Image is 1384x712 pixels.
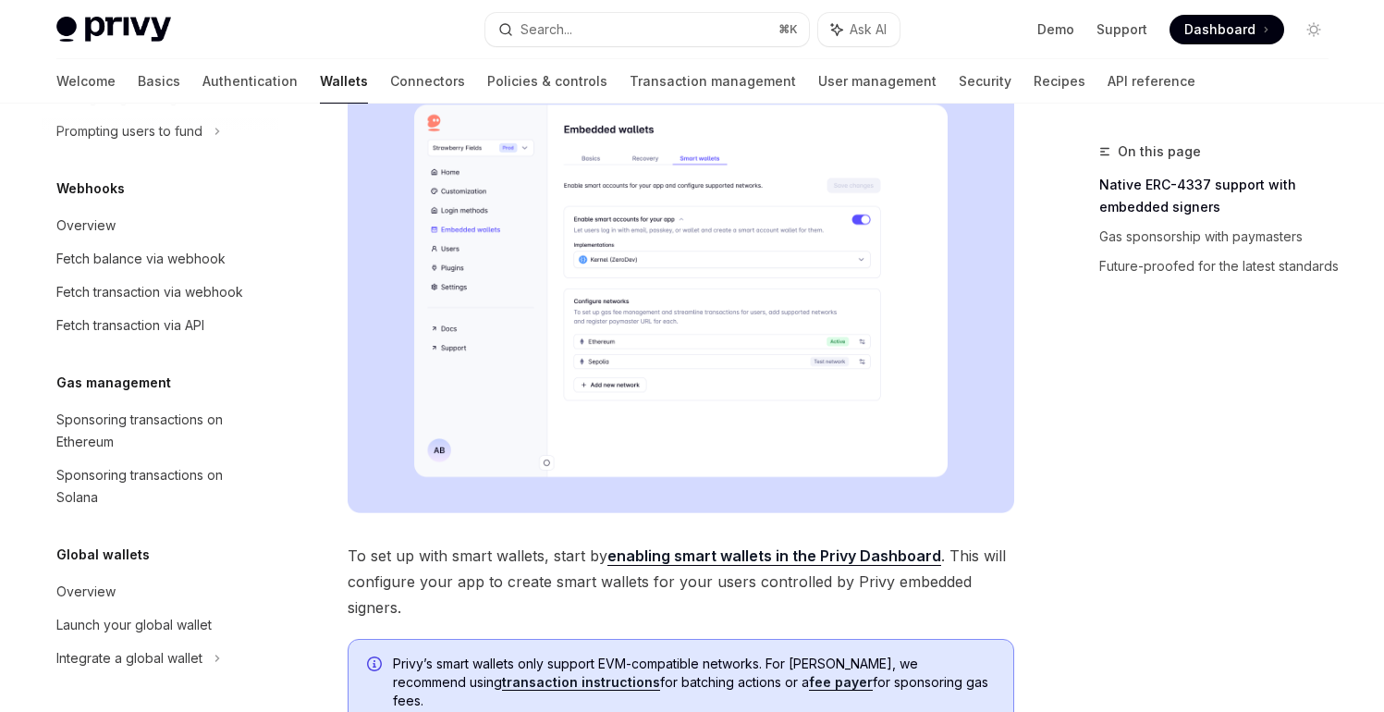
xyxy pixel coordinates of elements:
[56,409,267,453] div: Sponsoring transactions on Ethereum
[1096,20,1147,39] a: Support
[348,543,1014,620] span: To set up with smart wallets, start by . This will configure your app to create smart wallets for...
[1099,222,1343,252] a: Gas sponsorship with paymasters
[56,178,125,200] h5: Webhooks
[42,403,278,459] a: Sponsoring transactions on Ethereum
[56,215,116,237] div: Overview
[202,59,298,104] a: Authentication
[42,309,278,342] a: Fetch transaction via API
[42,276,278,309] a: Fetch transaction via webhook
[521,18,572,41] div: Search...
[1034,59,1085,104] a: Recipes
[56,581,116,603] div: Overview
[56,59,116,104] a: Welcome
[393,655,995,710] span: Privy’s smart wallets only support EVM-compatible networks. For [PERSON_NAME], we recommend using...
[809,674,873,691] a: fee payer
[1108,59,1195,104] a: API reference
[56,281,243,303] div: Fetch transaction via webhook
[1037,20,1074,39] a: Demo
[630,59,796,104] a: Transaction management
[485,13,809,46] button: Search...⌘K
[138,59,180,104] a: Basics
[42,209,278,242] a: Overview
[1184,20,1255,39] span: Dashboard
[1299,15,1329,44] button: Toggle dark mode
[850,20,887,39] span: Ask AI
[390,59,465,104] a: Connectors
[348,68,1014,513] img: Sample enable smart wallets
[42,608,278,642] a: Launch your global wallet
[502,674,660,691] a: transaction instructions
[56,647,202,669] div: Integrate a global wallet
[1099,252,1343,281] a: Future-proofed for the latest standards
[42,459,278,514] a: Sponsoring transactions on Solana
[320,59,368,104] a: Wallets
[1170,15,1284,44] a: Dashboard
[56,464,267,509] div: Sponsoring transactions on Solana
[56,17,171,43] img: light logo
[56,314,204,337] div: Fetch transaction via API
[367,657,386,675] svg: Info
[56,372,171,394] h5: Gas management
[778,22,798,37] span: ⌘ K
[1099,170,1343,222] a: Native ERC-4337 support with embedded signers
[56,544,150,566] h5: Global wallets
[487,59,607,104] a: Policies & controls
[818,59,937,104] a: User management
[959,59,1011,104] a: Security
[42,575,278,608] a: Overview
[42,242,278,276] a: Fetch balance via webhook
[56,614,212,636] div: Launch your global wallet
[1118,141,1201,163] span: On this page
[607,546,941,566] a: enabling smart wallets in the Privy Dashboard
[56,248,226,270] div: Fetch balance via webhook
[818,13,900,46] button: Ask AI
